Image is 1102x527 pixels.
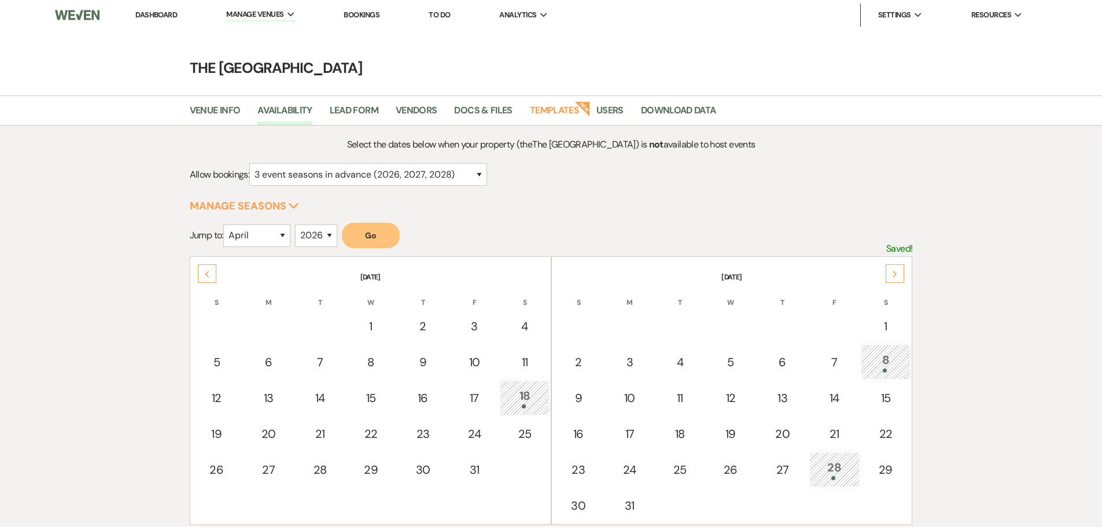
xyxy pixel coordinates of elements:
[190,168,249,180] span: Allow bookings:
[816,425,853,443] div: 21
[404,425,443,443] div: 23
[816,389,853,407] div: 14
[574,100,591,116] strong: New
[198,425,235,443] div: 19
[649,138,664,150] strong: not
[886,241,912,256] p: Saved!
[530,103,579,125] a: Templates
[506,387,543,408] div: 18
[506,425,543,443] div: 25
[867,318,905,335] div: 1
[596,103,624,125] a: Users
[559,353,598,371] div: 2
[191,283,242,308] th: S
[135,58,968,78] h4: The [GEOGRAPHIC_DATA]
[611,497,648,514] div: 31
[249,425,288,443] div: 20
[506,353,543,371] div: 11
[553,258,911,282] th: [DATE]
[346,283,396,308] th: W
[456,461,492,478] div: 31
[404,389,443,407] div: 16
[404,318,443,335] div: 2
[559,389,598,407] div: 9
[655,283,705,308] th: T
[330,103,378,125] a: Lead Form
[867,425,905,443] div: 22
[456,318,492,335] div: 3
[198,389,235,407] div: 12
[280,137,822,152] p: Select the dates below when your property (the The [GEOGRAPHIC_DATA] ) is available to host events
[296,283,345,308] th: T
[641,103,716,125] a: Download Data
[712,461,750,478] div: 26
[867,461,905,478] div: 29
[404,461,443,478] div: 30
[352,353,390,371] div: 8
[352,461,390,478] div: 29
[506,318,543,335] div: 4
[712,353,750,371] div: 5
[809,283,860,308] th: F
[712,389,750,407] div: 12
[454,103,512,125] a: Docs & Files
[763,461,802,478] div: 27
[198,353,235,371] div: 5
[344,10,379,20] a: Bookings
[611,353,648,371] div: 3
[662,353,698,371] div: 4
[456,353,492,371] div: 10
[190,229,223,241] span: Jump to:
[559,425,598,443] div: 16
[257,103,312,125] a: Availability
[456,425,492,443] div: 24
[302,353,338,371] div: 7
[135,10,177,20] a: Dashboard
[352,389,390,407] div: 15
[190,201,299,211] button: Manage Seasons
[816,459,853,480] div: 28
[763,353,802,371] div: 6
[662,461,698,478] div: 25
[816,353,853,371] div: 7
[243,283,294,308] th: M
[397,283,449,308] th: T
[611,425,648,443] div: 17
[404,353,443,371] div: 9
[559,497,598,514] div: 30
[867,389,905,407] div: 15
[878,9,911,21] span: Settings
[971,9,1011,21] span: Resources
[249,353,288,371] div: 6
[706,283,756,308] th: W
[662,389,698,407] div: 11
[198,461,235,478] div: 26
[867,351,905,373] div: 8
[456,389,492,407] div: 17
[500,283,549,308] th: S
[190,103,241,125] a: Venue Info
[302,425,338,443] div: 21
[249,389,288,407] div: 13
[611,461,648,478] div: 24
[757,283,808,308] th: T
[249,461,288,478] div: 27
[55,3,99,27] img: Weven Logo
[226,9,283,20] span: Manage Venues
[559,461,598,478] div: 23
[499,9,536,21] span: Analytics
[449,283,499,308] th: F
[611,389,648,407] div: 10
[302,389,338,407] div: 14
[712,425,750,443] div: 19
[429,10,450,20] a: To Do
[763,389,802,407] div: 13
[191,258,550,282] th: [DATE]
[352,425,390,443] div: 22
[763,425,802,443] div: 20
[342,223,400,248] button: Go
[861,283,911,308] th: S
[396,103,437,125] a: Vendors
[605,283,654,308] th: M
[553,283,605,308] th: S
